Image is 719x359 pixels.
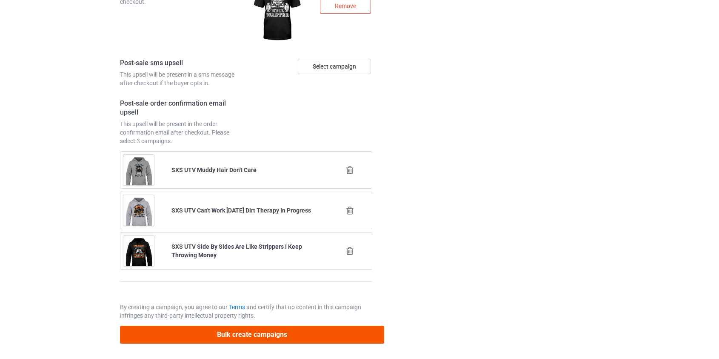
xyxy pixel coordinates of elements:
h4: Post-sale sms upsell [120,59,243,68]
div: Select campaign [298,59,371,74]
h4: Post-sale order confirmation email upsell [120,99,243,117]
div: This upsell will be present in the order confirmation email after checkout. Please select 3 campa... [120,120,243,145]
b: SXS UTV Can't Work [DATE] Dirt Therapy In Progress [171,207,311,214]
a: Terms [229,304,245,310]
button: Bulk create campaigns [120,326,385,343]
p: By creating a campaign, you agree to our and certify that no content in this campaign infringes a... [120,303,373,320]
b: SXS UTV Muddy Hair Don't Care [171,167,257,173]
div: This upsell will be present in a sms message after checkout if the buyer opts in. [120,70,243,87]
b: SXS UTV Side By Sides Are Like Strippers I Keep Throwing Money [171,243,302,258]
